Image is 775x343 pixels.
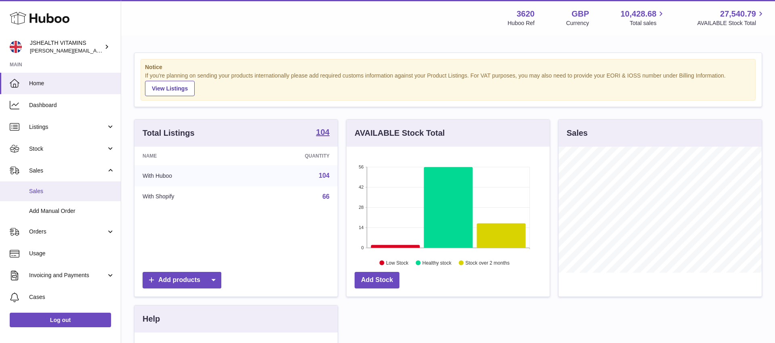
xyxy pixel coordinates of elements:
[359,185,363,189] text: 42
[29,145,106,153] span: Stock
[145,63,751,71] strong: Notice
[30,47,162,54] span: [PERSON_NAME][EMAIL_ADDRESS][DOMAIN_NAME]
[29,80,115,87] span: Home
[697,19,765,27] span: AVAILABLE Stock Total
[143,272,221,288] a: Add products
[567,128,588,139] h3: Sales
[620,8,656,19] span: 10,428.68
[386,260,409,265] text: Low Stock
[143,128,195,139] h3: Total Listings
[620,8,666,27] a: 10,428.68 Total sales
[29,187,115,195] span: Sales
[145,81,195,96] a: View Listings
[319,172,330,179] a: 104
[355,272,399,288] a: Add Stock
[30,39,103,55] div: JSHEALTH VITAMINS
[465,260,509,265] text: Stock over 2 months
[29,293,115,301] span: Cases
[697,8,765,27] a: 27,540.79 AVAILABLE Stock Total
[134,147,244,165] th: Name
[316,128,330,138] a: 104
[29,250,115,257] span: Usage
[422,260,452,265] text: Healthy stock
[145,72,751,96] div: If you're planning on sending your products internationally please add required customs informati...
[359,205,363,210] text: 28
[355,128,445,139] h3: AVAILABLE Stock Total
[720,8,756,19] span: 27,540.79
[10,313,111,327] a: Log out
[508,19,535,27] div: Huboo Ref
[244,147,338,165] th: Quantity
[29,271,106,279] span: Invoicing and Payments
[134,165,244,186] td: With Huboo
[316,128,330,136] strong: 104
[359,225,363,230] text: 14
[517,8,535,19] strong: 3620
[359,164,363,169] text: 56
[29,228,106,236] span: Orders
[29,101,115,109] span: Dashboard
[10,41,22,53] img: francesca@jshealthvitamins.com
[361,245,363,250] text: 0
[134,186,244,207] td: With Shopify
[29,167,106,175] span: Sales
[322,193,330,200] a: 66
[29,123,106,131] span: Listings
[29,207,115,215] span: Add Manual Order
[143,314,160,324] h3: Help
[566,19,589,27] div: Currency
[630,19,666,27] span: Total sales
[571,8,589,19] strong: GBP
